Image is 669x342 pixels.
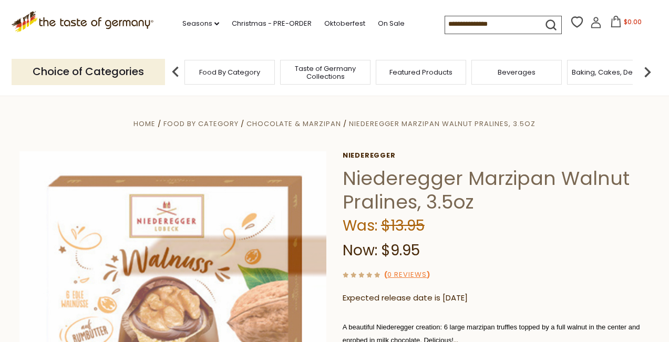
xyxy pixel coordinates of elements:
a: Christmas - PRE-ORDER [232,18,312,29]
span: ( ) [384,270,430,279]
span: $0.00 [624,17,642,26]
span: $9.95 [381,240,420,261]
label: Was: [343,215,377,236]
a: 0 Reviews [387,270,427,281]
a: Baking, Cakes, Desserts [572,68,653,76]
button: $0.00 [604,16,649,32]
a: Niederegger [343,151,650,160]
h1: Niederegger Marzipan Walnut Pralines, 3.5oz [343,167,650,214]
a: On Sale [378,18,405,29]
a: Chocolate & Marzipan [246,119,341,129]
p: Expected release date is [DATE] [343,292,650,305]
a: Food By Category [199,68,260,76]
img: next arrow [637,61,658,82]
a: Oktoberfest [324,18,365,29]
a: Featured Products [389,68,452,76]
a: Beverages [498,68,536,76]
a: Seasons [182,18,219,29]
a: Home [133,119,156,129]
img: previous arrow [165,61,186,82]
label: Now: [343,240,377,261]
a: Taste of Germany Collections [283,65,367,80]
a: Niederegger Marzipan Walnut Pralines, 3.5oz [349,119,536,129]
a: Food By Category [163,119,239,129]
span: $13.95 [381,215,425,236]
p: Choice of Categories [12,59,165,85]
